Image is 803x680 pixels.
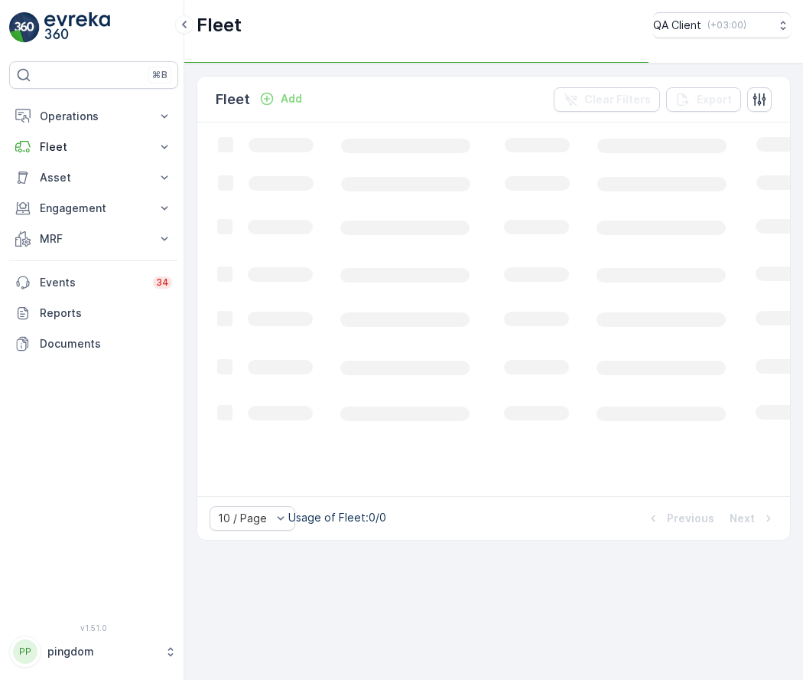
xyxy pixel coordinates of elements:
[216,89,250,110] p: Fleet
[9,224,178,254] button: MRF
[584,92,651,107] p: Clear Filters
[554,87,660,112] button: Clear Filters
[40,109,148,124] p: Operations
[9,193,178,224] button: Engagement
[667,511,714,526] p: Previous
[40,201,148,216] p: Engagement
[653,12,791,38] button: QA Client(+03:00)
[644,509,716,528] button: Previous
[728,509,778,528] button: Next
[653,18,701,33] p: QA Client
[707,19,746,31] p: ( +03:00 )
[13,639,37,664] div: PP
[9,101,178,132] button: Operations
[9,623,178,633] span: v 1.51.0
[40,306,172,321] p: Reports
[152,69,167,81] p: ⌘B
[9,12,40,43] img: logo
[9,267,178,298] a: Events34
[9,636,178,668] button: PPpingdom
[253,90,308,108] button: Add
[9,132,178,162] button: Fleet
[666,87,741,112] button: Export
[47,644,157,659] p: pingdom
[197,13,242,38] p: Fleet
[40,231,148,247] p: MRF
[697,92,732,107] p: Export
[40,336,172,351] p: Documents
[288,510,386,525] p: Usage of Fleet : 0/0
[730,511,755,526] p: Next
[40,170,148,185] p: Asset
[40,275,144,290] p: Events
[156,276,169,289] p: 34
[44,12,110,43] img: logo_light-DOdMpM7g.png
[9,298,178,329] a: Reports
[9,329,178,359] a: Documents
[40,139,148,155] p: Fleet
[281,91,302,106] p: Add
[9,162,178,193] button: Asset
